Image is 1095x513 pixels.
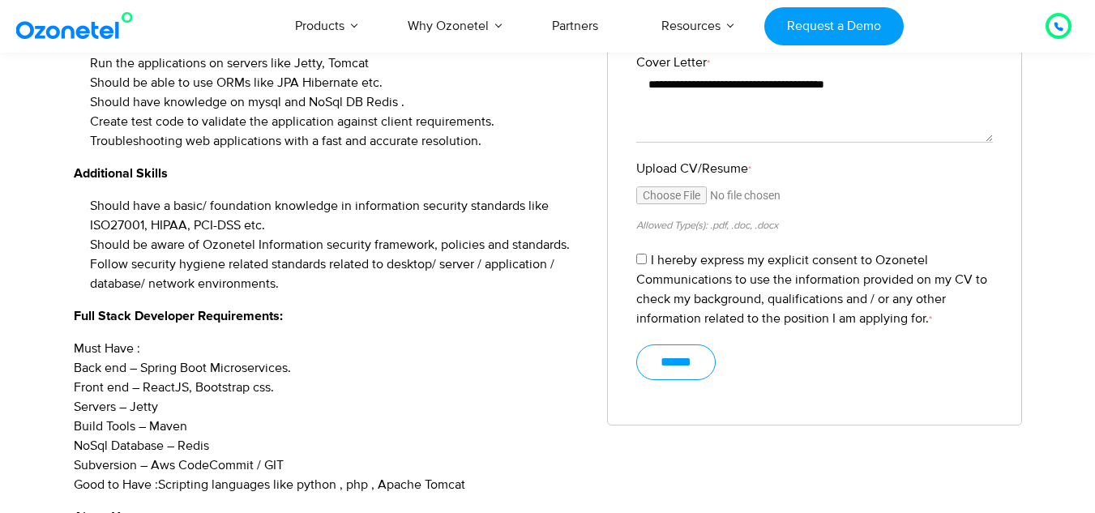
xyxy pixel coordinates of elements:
[90,53,584,73] li: Run the applications on servers like Jetty, Tomcat
[90,92,584,112] li: Should have knowledge on mysql and NoSql DB Redis .
[764,7,903,45] a: Request a Demo
[636,219,778,232] small: Allowed Type(s): .pdf, .doc, .docx
[90,254,584,293] li: Follow security hygiene related standards related to desktop/ server / application / database/ ne...
[90,235,584,254] li: Should be aware of Ozonetel Information security framework, policies and standards.
[636,53,993,72] label: Cover Letter
[90,112,584,131] li: Create test code to validate the application against client requirements.
[74,167,168,180] strong: Additional Skills
[90,196,584,235] li: Should have a basic/ foundation knowledge in information security standards like ISO27001, HIPAA,...
[636,159,993,178] label: Upload CV/Resume
[90,73,584,92] li: Should be able to use ORMs like JPA Hibernate etc.
[636,252,987,327] label: I hereby express my explicit consent to Ozonetel Communications to use the information provided o...
[74,310,283,323] strong: Full Stack Developer Requirements:
[90,131,584,151] li: Troubleshooting web applications with a fast and accurate resolution.
[74,339,584,494] p: Must Have : Back end – Spring Boot Microservices. Front end – ReactJS, Bootstrap css. Servers – J...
